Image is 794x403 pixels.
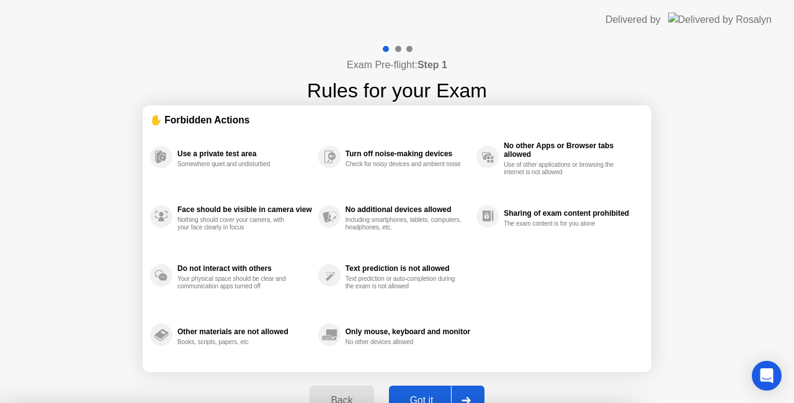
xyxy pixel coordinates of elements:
div: Face should be visible in camera view [177,205,312,214]
div: Turn off noise-making devices [346,149,470,158]
div: Use of other applications or browsing the internet is not allowed [504,161,621,176]
div: Delivered by [605,12,661,27]
h4: Exam Pre-flight: [347,58,447,73]
div: Books, scripts, papers, etc [177,339,295,346]
div: Use a private test area [177,149,312,158]
div: The exam content is for you alone [504,220,621,228]
div: Open Intercom Messenger [752,361,782,391]
div: Somewhere quiet and undisturbed [177,161,295,168]
div: Sharing of exam content prohibited [504,209,638,218]
div: ✋ Forbidden Actions [150,113,644,127]
div: Including smartphones, tablets, computers, headphones, etc. [346,216,463,231]
div: Text prediction or auto-completion during the exam is not allowed [346,275,463,290]
div: Your physical space should be clear and communication apps turned off [177,275,295,290]
div: No other devices allowed [346,339,463,346]
div: Nothing should cover your camera, with your face clearly in focus [177,216,295,231]
div: Text prediction is not allowed [346,264,470,273]
div: Check for noisy devices and ambient noise [346,161,463,168]
div: Only mouse, keyboard and monitor [346,327,470,336]
b: Step 1 [417,60,447,70]
div: No other Apps or Browser tabs allowed [504,141,638,159]
div: No additional devices allowed [346,205,470,214]
div: Other materials are not allowed [177,327,312,336]
h1: Rules for your Exam [307,76,487,105]
img: Delivered by Rosalyn [668,12,772,27]
div: Do not interact with others [177,264,312,273]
